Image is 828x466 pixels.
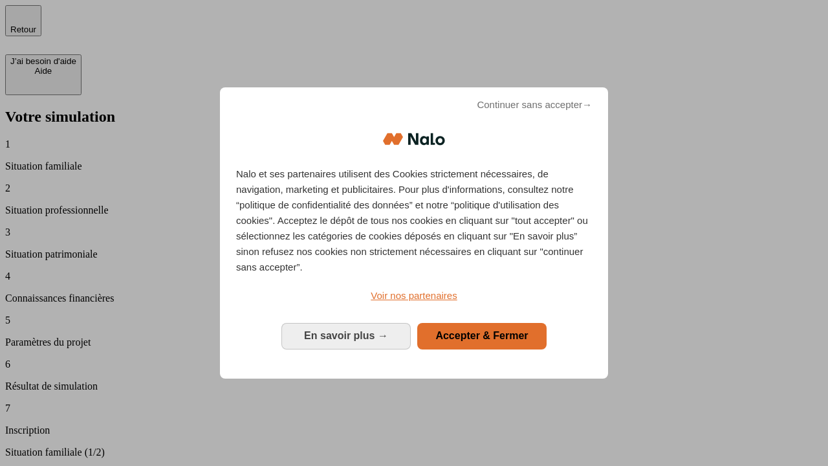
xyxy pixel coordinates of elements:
[383,120,445,159] img: Logo
[477,97,592,113] span: Continuer sans accepter→
[220,87,608,378] div: Bienvenue chez Nalo Gestion du consentement
[304,330,388,341] span: En savoir plus →
[435,330,528,341] span: Accepter & Fermer
[417,323,547,349] button: Accepter & Fermer: Accepter notre traitement des données et fermer
[236,288,592,304] a: Voir nos partenaires
[281,323,411,349] button: En savoir plus: Configurer vos consentements
[236,166,592,275] p: Nalo et ses partenaires utilisent des Cookies strictement nécessaires, de navigation, marketing e...
[371,290,457,301] span: Voir nos partenaires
